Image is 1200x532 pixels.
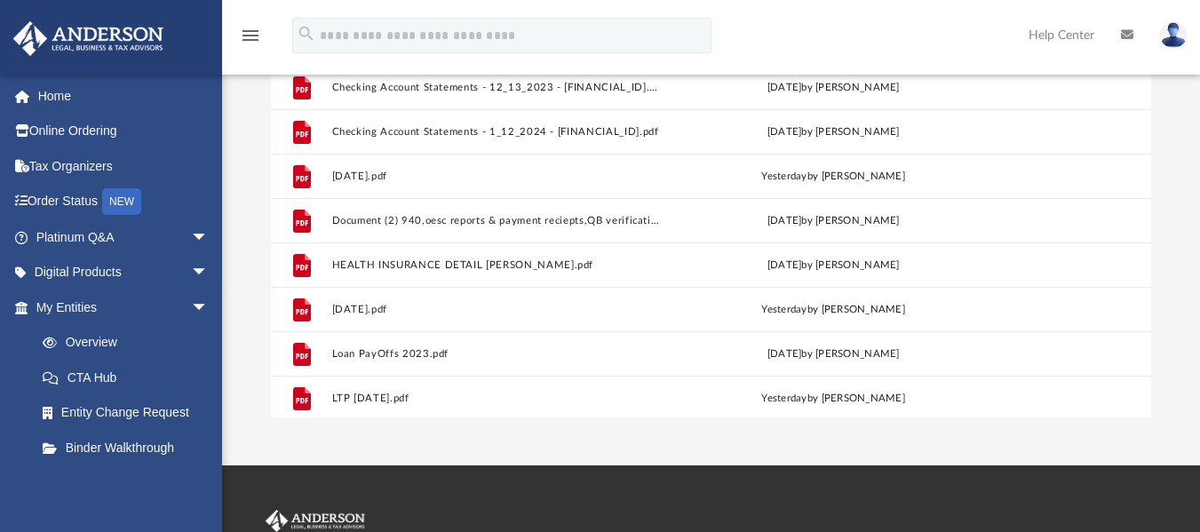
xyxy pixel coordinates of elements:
a: My Entitiesarrow_drop_down [12,290,235,325]
i: menu [240,25,261,46]
a: CTA Hub [25,360,235,395]
div: grid [271,50,1151,417]
a: Online Ordering [12,114,235,149]
a: My Blueprint [25,465,226,501]
span: arrow_drop_down [191,219,226,256]
div: NEW [102,188,141,215]
a: Digital Productsarrow_drop_down [12,255,235,290]
a: Tax Organizers [12,148,235,184]
i: search [297,24,316,44]
img: Anderson Advisors Platinum Portal [8,21,169,56]
img: User Pic [1160,22,1187,48]
span: arrow_drop_down [191,255,226,291]
a: Binder Walkthrough [25,430,235,465]
a: Order StatusNEW [12,184,235,220]
a: Entity Change Request [25,395,235,431]
a: menu [240,34,261,46]
a: Platinum Q&Aarrow_drop_down [12,219,235,255]
a: Home [12,78,235,114]
a: Overview [25,325,235,361]
span: arrow_drop_down [191,290,226,326]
